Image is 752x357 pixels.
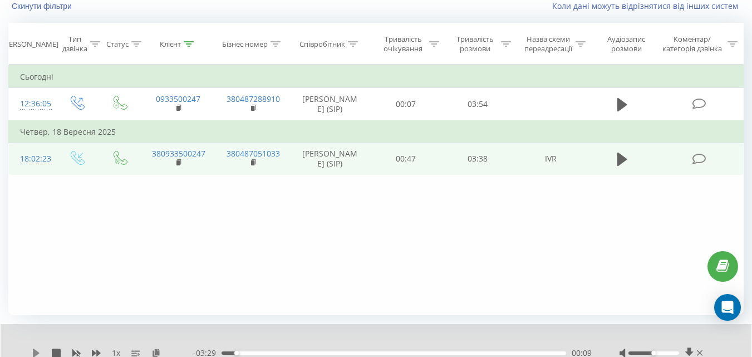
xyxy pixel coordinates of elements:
[514,143,588,175] td: IVR
[222,40,268,49] div: Бізнес номер
[8,1,77,11] button: Скинути фільтри
[9,66,744,88] td: Сьогодні
[9,121,744,143] td: Четвер, 18 Вересня 2025
[20,148,43,170] div: 18:02:23
[156,94,200,104] a: 0933500247
[160,40,181,49] div: Клієнт
[106,40,129,49] div: Статус
[442,143,514,175] td: 03:38
[234,351,239,355] div: Accessibility label
[370,88,442,121] td: 00:07
[380,35,426,53] div: Тривалість очікування
[20,93,43,115] div: 12:36:05
[552,1,744,11] a: Коли дані можуть відрізнятися вiд інших систем
[442,88,514,121] td: 03:54
[227,94,280,104] a: 380487288910
[660,35,725,53] div: Коментар/категорія дзвінка
[370,143,442,175] td: 00:47
[714,294,741,321] div: Open Intercom Messenger
[2,40,58,49] div: [PERSON_NAME]
[227,148,280,159] a: 380487051033
[152,148,205,159] a: 380933500247
[290,88,370,121] td: [PERSON_NAME] (SIP)
[62,35,87,53] div: Тип дзвінка
[651,351,656,355] div: Accessibility label
[598,35,655,53] div: Аудіозапис розмови
[290,143,370,175] td: [PERSON_NAME] (SIP)
[299,40,345,49] div: Співробітник
[524,35,573,53] div: Назва схеми переадресації
[452,35,498,53] div: Тривалість розмови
